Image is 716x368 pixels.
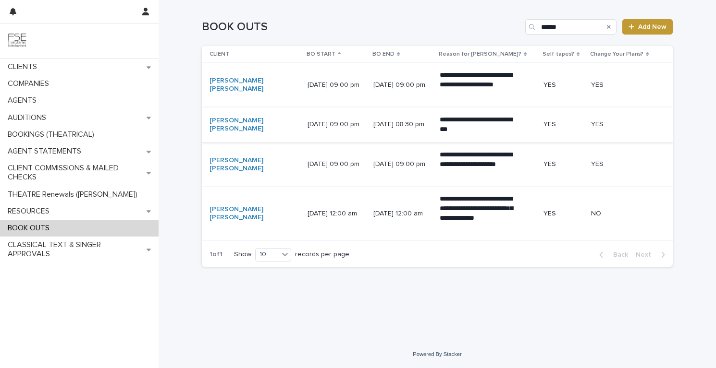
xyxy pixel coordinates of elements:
p: [DATE] 12:00 am [373,210,432,218]
p: AGENT STATEMENTS [4,147,89,156]
p: Reason for [PERSON_NAME]? [439,49,521,59]
p: CLIENT [210,49,229,59]
p: 1 of 1 [202,243,230,266]
p: NO [591,210,657,218]
p: YES [543,160,583,168]
p: YES [543,81,583,89]
p: RESOURCES [4,207,57,216]
p: [DATE] 08:30 pm [373,120,432,129]
span: Next [636,251,657,258]
p: CLIENT COMMISSIONS & MAILED CHECKS [4,164,147,182]
a: Add New [622,19,673,35]
button: Next [632,250,673,259]
span: Add New [638,24,667,30]
p: AGENTS [4,96,44,105]
p: BOOK OUTS [4,224,57,233]
p: [DATE] 09:00 pm [373,160,432,168]
a: [PERSON_NAME] [PERSON_NAME] [210,77,290,93]
img: 9JgRvJ3ETPGCJDhvPVA5 [8,31,27,50]
p: Show [234,250,251,259]
a: [PERSON_NAME] [PERSON_NAME] [210,205,290,222]
input: Search [525,19,617,35]
p: YES [591,120,657,129]
p: BO END [372,49,395,59]
p: [DATE] 09:00 pm [308,160,366,168]
button: Back [592,250,632,259]
p: CLIENTS [4,62,45,71]
span: Back [607,251,628,258]
a: Powered By Stacker [413,351,461,357]
p: [DATE] 09:00 pm [308,120,366,129]
p: BOOKINGS (THEATRICAL) [4,130,102,139]
a: [PERSON_NAME] [PERSON_NAME] [210,156,290,173]
p: AUDITIONS [4,113,54,122]
p: [DATE] 12:00 am [308,210,366,218]
a: [PERSON_NAME] [PERSON_NAME] [210,117,290,133]
p: Change Your Plans? [590,49,643,59]
p: [DATE] 09:00 pm [373,81,432,89]
p: YES [591,160,657,168]
div: 10 [256,249,279,260]
p: BO START [307,49,335,59]
p: YES [543,210,583,218]
p: records per page [295,250,349,259]
p: YES [543,120,583,129]
p: COMPANIES [4,79,57,88]
h1: BOOK OUTS [202,20,521,34]
p: THEATRE Renewals ([PERSON_NAME]) [4,190,145,199]
p: YES [591,81,657,89]
p: [DATE] 09:00 pm [308,81,366,89]
p: Self-tapes? [543,49,574,59]
p: CLASSICAL TEXT & SINGER APPROVALS [4,240,147,259]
